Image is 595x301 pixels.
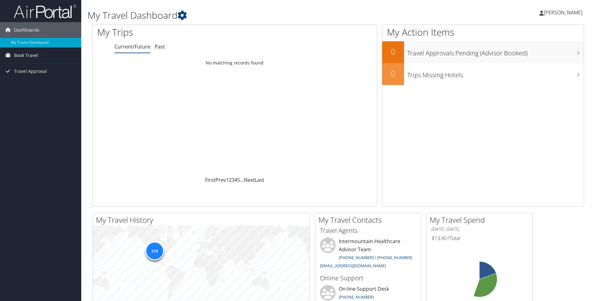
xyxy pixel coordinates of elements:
a: [EMAIL_ADDRESS][DOMAIN_NAME] [320,263,386,268]
a: 3 [232,176,234,183]
h3: Travel Approvals Pending (Advisor Booked) [407,46,584,58]
a: 5 [237,176,240,183]
a: 0Trips Missing Hotels [382,63,584,85]
img: airportal-logo.png [14,4,76,19]
h1: My Travel Dashboard [87,9,422,22]
span: $13,901 [431,235,449,242]
h2: My Travel Contacts [318,215,421,225]
a: Prev [215,176,226,183]
h2: 0 [382,46,404,57]
h1: My Trips [97,26,254,39]
a: [PHONE_NUMBER] / [PHONE_NUMBER] [339,255,412,260]
a: Current/Future [114,43,150,50]
h6: [DATE] - [DATE] [431,226,527,232]
span: [PERSON_NAME] [544,9,582,16]
h2: My Travel Spend [430,215,532,225]
a: 0Travel Approvals Pending (Advisor Booked) [382,41,584,63]
a: [PERSON_NAME] [539,3,589,22]
a: 4 [234,176,237,183]
a: Next [244,176,255,183]
h3: Online Support [320,274,416,283]
h2: My Travel History [96,215,309,225]
li: Intermountain Healthcare Advisor Team [317,237,419,271]
h2: 0 [382,68,404,79]
td: No matching records found [92,57,377,69]
a: [PHONE_NUMBER] [339,294,374,300]
h3: Trips Missing Hotels [407,68,584,79]
div: 174 [145,242,164,260]
a: First [205,176,215,183]
a: Last [255,176,264,183]
h3: Travel Agents [320,226,416,235]
a: 1 [226,176,229,183]
span: … [240,176,244,183]
h6: Total [431,235,527,242]
span: Travel Approval [14,64,47,79]
span: Book Travel [14,48,38,63]
span: Dashboards [14,22,39,38]
a: 2 [229,176,232,183]
h1: My Action Items [382,26,584,39]
a: Past [155,43,165,50]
